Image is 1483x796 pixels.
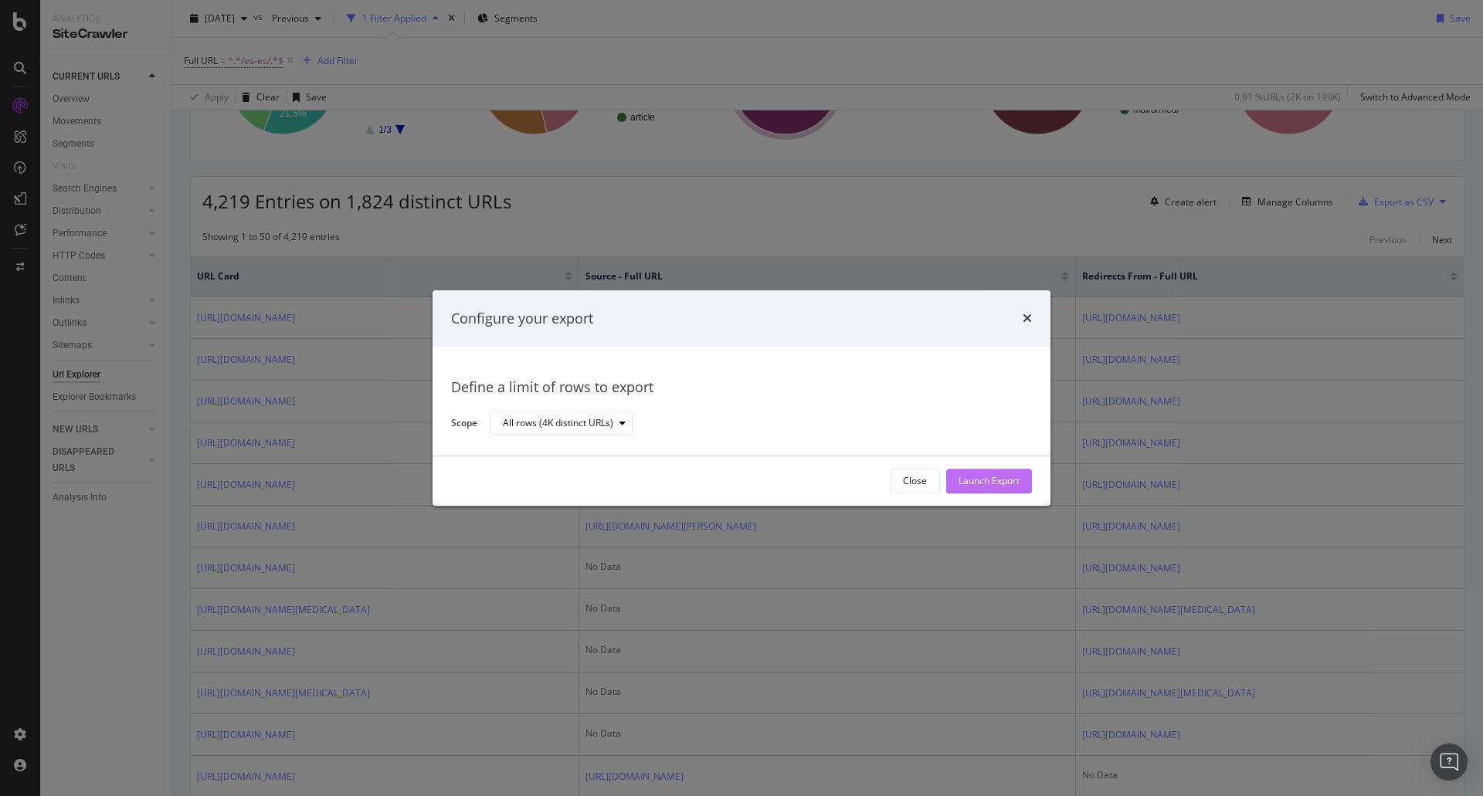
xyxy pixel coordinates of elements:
div: Launch Export [959,475,1020,488]
div: modal [433,290,1050,506]
button: Close [890,469,940,493]
label: Scope [451,416,477,433]
div: times [1023,309,1032,329]
div: Configure your export [451,309,593,329]
div: Open Intercom Messenger [1430,743,1468,781]
button: All rows (4K distinct URLs) [490,412,633,436]
div: All rows (4K distinct URLs) [503,419,613,428]
div: Close [903,475,927,488]
div: Define a limit of rows to export [451,378,1032,398]
button: Launch Export [946,469,1032,493]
